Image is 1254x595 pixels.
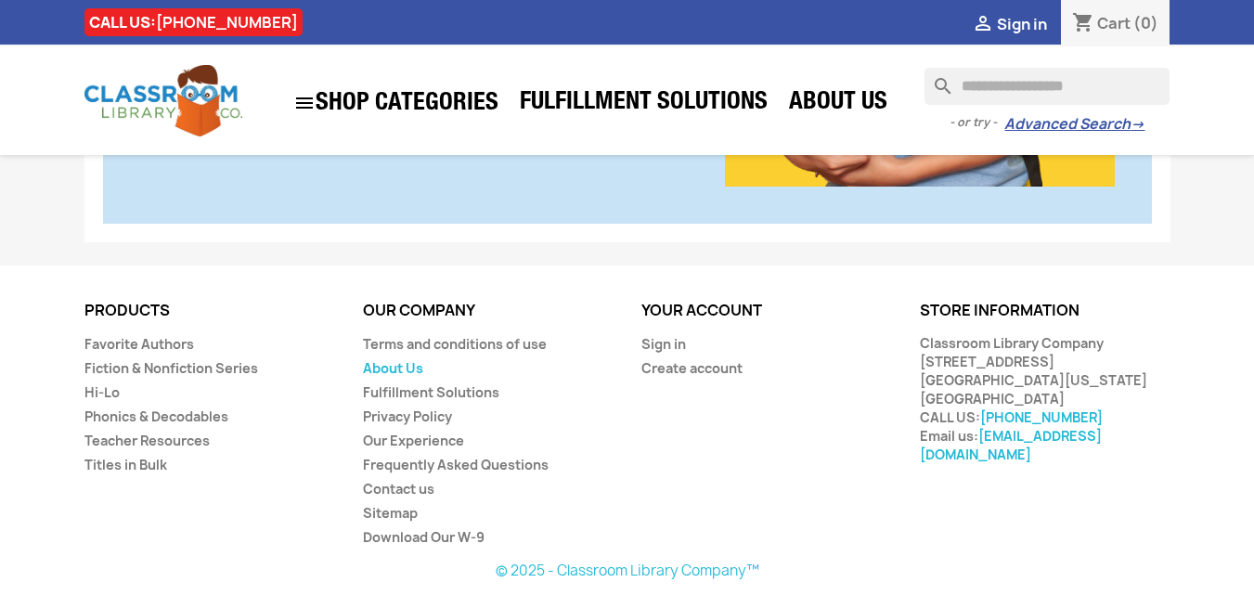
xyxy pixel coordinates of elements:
[641,335,686,353] a: Sign in
[641,359,743,377] a: Create account
[1072,13,1094,35] i: shopping_cart
[156,12,298,32] a: [PHONE_NUMBER]
[363,504,418,522] a: Sitemap
[950,113,1004,132] span: - or try -
[363,432,464,449] a: Our Experience
[924,68,1170,105] input: Search
[84,303,335,319] p: Products
[363,480,434,498] a: Contact us
[84,432,210,449] a: Teacher Resources
[363,407,452,425] a: Privacy Policy
[84,335,194,353] a: Favorite Authors
[363,359,423,377] a: About Us
[84,359,258,377] a: Fiction & Nonfiction Series
[363,383,499,401] a: Fulfillment Solutions
[84,407,228,425] a: Phonics & Decodables
[920,334,1170,464] div: Classroom Library Company [STREET_ADDRESS] [GEOGRAPHIC_DATA][US_STATE] [GEOGRAPHIC_DATA] CALL US:...
[284,83,508,123] a: SHOP CATEGORIES
[641,300,762,320] a: Your account
[511,85,777,123] a: Fulfillment Solutions
[84,65,242,136] img: Classroom Library Company
[363,335,547,353] a: Terms and conditions of use
[496,561,759,580] a: © 2025 - Classroom Library Company™
[84,383,120,401] a: Hi-Lo
[363,528,485,546] a: Download Our W-9
[780,85,897,123] a: About Us
[924,68,947,90] i: search
[1131,115,1144,134] span: →
[363,303,614,319] p: Our company
[997,14,1047,34] span: Sign in
[1004,115,1144,134] a: Advanced Search→
[972,14,1047,34] a:  Sign in
[920,427,1102,463] a: [EMAIL_ADDRESS][DOMAIN_NAME]
[84,456,167,473] a: Titles in Bulk
[84,8,303,36] div: CALL US:
[363,456,549,473] a: Frequently Asked Questions
[920,303,1170,319] p: Store information
[972,14,994,36] i: 
[1097,13,1131,33] span: Cart
[980,408,1103,426] a: [PHONE_NUMBER]
[293,92,316,114] i: 
[1133,13,1158,33] span: (0)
